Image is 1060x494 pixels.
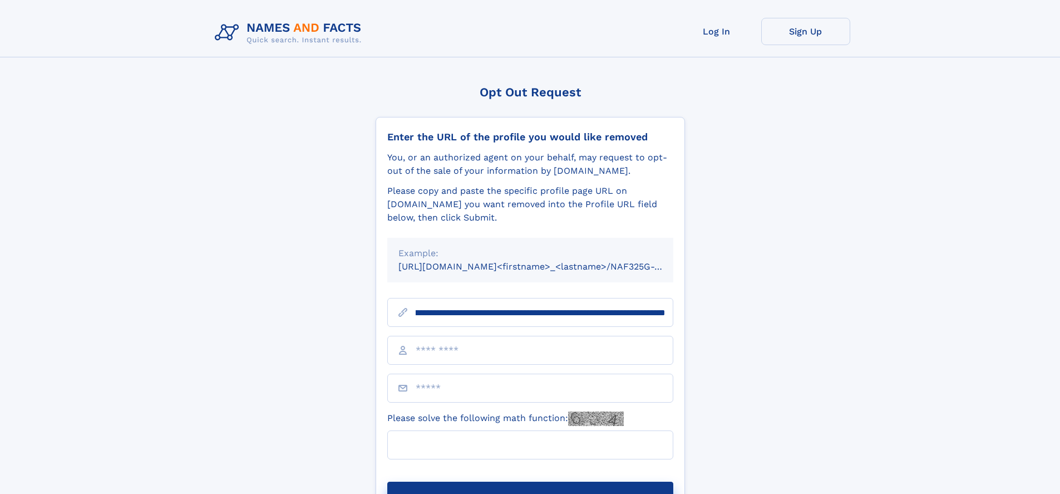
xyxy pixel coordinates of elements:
[387,412,624,426] label: Please solve the following math function:
[398,247,662,260] div: Example:
[387,184,673,224] div: Please copy and paste the specific profile page URL on [DOMAIN_NAME] you want removed into the Pr...
[761,18,850,45] a: Sign Up
[398,261,694,272] small: [URL][DOMAIN_NAME]<firstname>_<lastname>/NAF325G-xxxxxxxx
[387,151,673,178] div: You, or an authorized agent on your behalf, may request to opt-out of the sale of your informatio...
[376,85,685,99] div: Opt Out Request
[387,131,673,143] div: Enter the URL of the profile you would like removed
[672,18,761,45] a: Log In
[210,18,371,48] img: Logo Names and Facts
